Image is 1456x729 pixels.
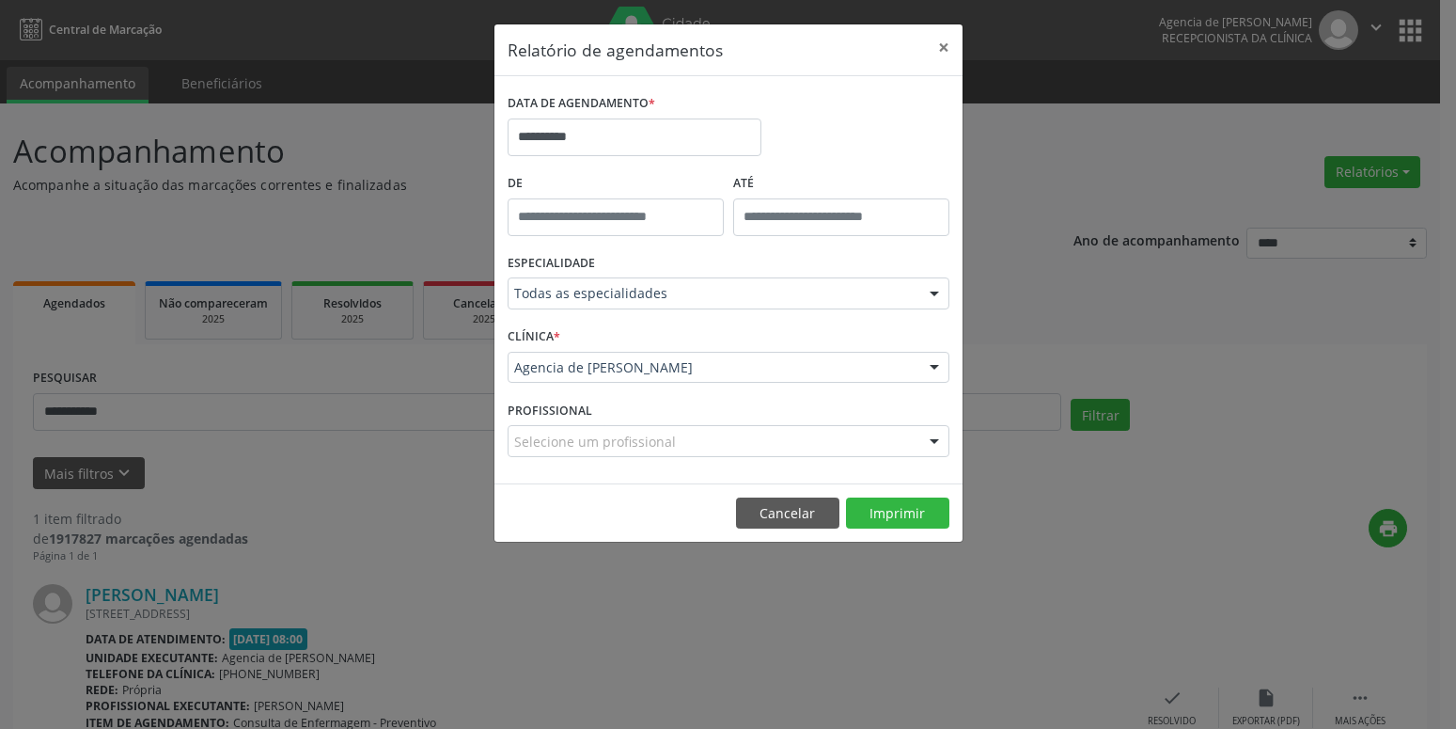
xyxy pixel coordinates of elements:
[508,169,724,198] label: De
[508,396,592,425] label: PROFISSIONAL
[514,432,676,452] span: Selecione um profissional
[508,249,595,278] label: ESPECIALIDADE
[736,498,839,530] button: Cancelar
[508,38,723,62] h5: Relatório de agendamentos
[925,24,963,71] button: Close
[514,358,911,377] span: Agencia de [PERSON_NAME]
[846,498,949,530] button: Imprimir
[514,284,911,303] span: Todas as especialidades
[733,169,949,198] label: ATÉ
[508,89,655,119] label: DATA DE AGENDAMENTO
[508,323,560,352] label: CLÍNICA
